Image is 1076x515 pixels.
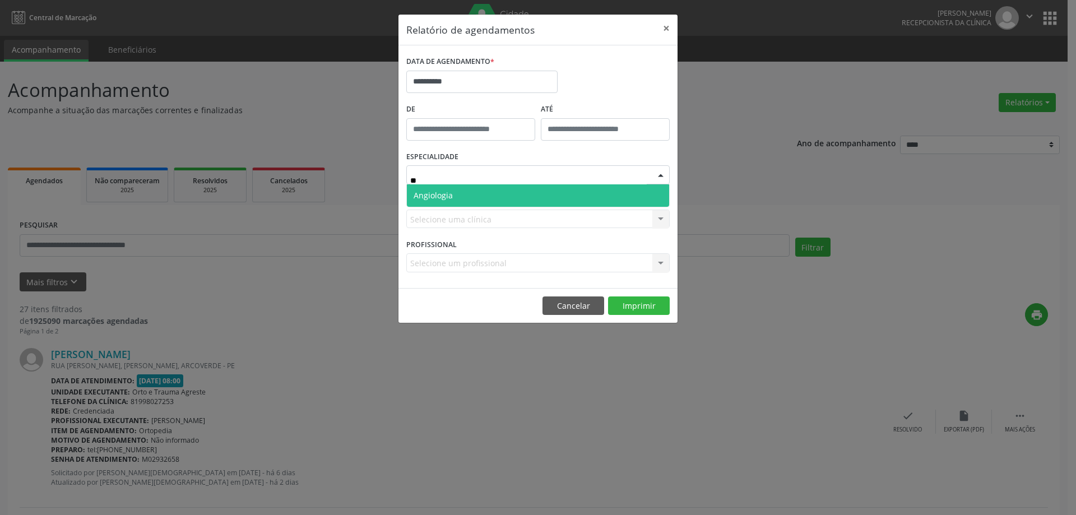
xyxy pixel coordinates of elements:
[406,53,494,71] label: DATA DE AGENDAMENTO
[406,101,535,118] label: De
[542,296,604,316] button: Cancelar
[406,22,535,37] h5: Relatório de agendamentos
[655,15,678,42] button: Close
[406,149,458,166] label: ESPECIALIDADE
[414,190,453,201] span: Angiologia
[406,236,457,253] label: PROFISSIONAL
[541,101,670,118] label: ATÉ
[608,296,670,316] button: Imprimir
